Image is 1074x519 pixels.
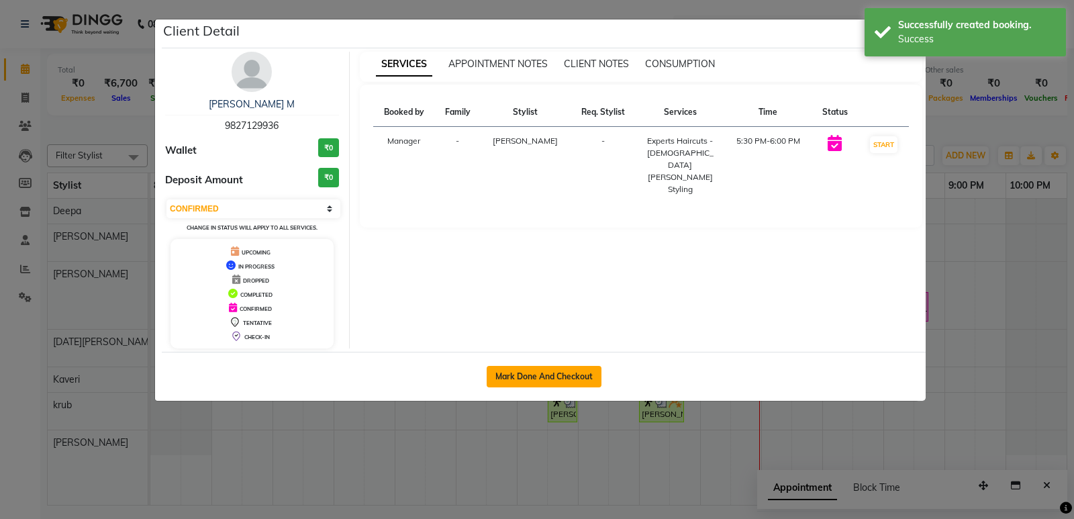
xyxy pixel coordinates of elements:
td: - [570,127,636,204]
div: Successfully created booking. [898,18,1056,32]
span: UPCOMING [242,249,271,256]
td: 5:30 PM-6:00 PM [724,127,812,204]
button: START [870,136,897,153]
th: Family [435,98,481,127]
th: Req. Stylist [570,98,636,127]
td: - [435,127,481,204]
span: COMPLETED [240,291,273,298]
span: TENTATIVE [243,320,272,326]
span: IN PROGRESS [238,263,275,270]
h3: ₹0 [318,168,339,187]
span: 9827129936 [225,120,279,132]
span: SERVICES [376,52,432,77]
button: Mark Done And Checkout [487,366,601,387]
th: Time [724,98,812,127]
span: CONFIRMED [240,305,272,312]
div: Experts Haircuts - [DEMOGRAPHIC_DATA] [PERSON_NAME] Styling [644,135,716,195]
span: Wallet [165,143,197,158]
span: CHECK-IN [244,334,270,340]
h5: Client Detail [163,21,240,41]
span: DROPPED [243,277,269,284]
th: Status [812,98,858,127]
img: avatar [232,52,272,92]
th: Stylist [481,98,570,127]
th: Booked by [373,98,435,127]
h3: ₹0 [318,138,339,158]
span: APPOINTMENT NOTES [448,58,548,70]
small: Change in status will apply to all services. [187,224,318,231]
span: CONSUMPTION [645,58,715,70]
div: Success [898,32,1056,46]
td: Manager [373,127,435,204]
a: [PERSON_NAME] M [209,98,295,110]
th: Services [636,98,724,127]
span: [PERSON_NAME] [493,136,558,146]
span: CLIENT NOTES [564,58,629,70]
span: Deposit Amount [165,173,243,188]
